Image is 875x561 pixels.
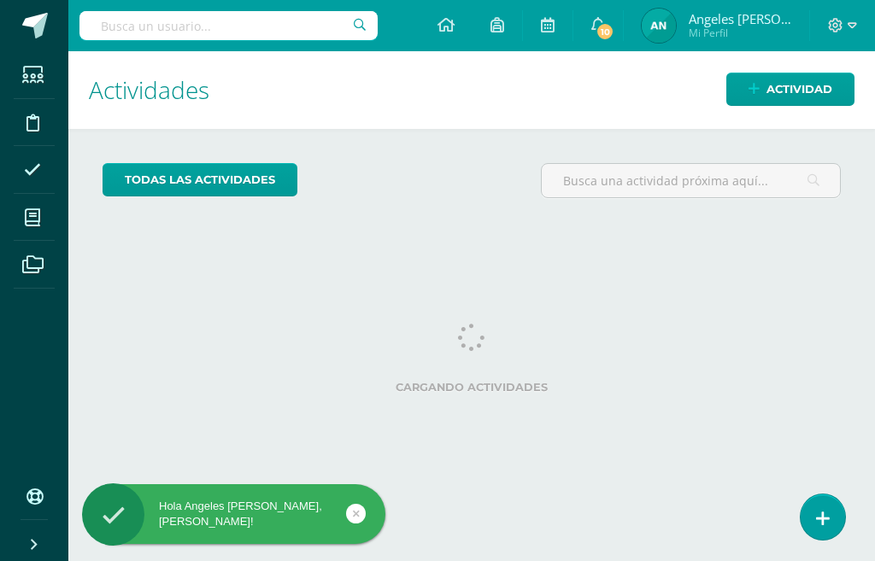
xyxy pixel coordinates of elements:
a: todas las Actividades [103,163,297,196]
label: Cargando actividades [103,381,841,394]
span: 10 [596,22,614,41]
h1: Actividades [89,51,854,129]
span: Actividad [766,73,832,105]
a: Actividad [726,73,854,106]
div: Hola Angeles [PERSON_NAME], [PERSON_NAME]! [82,499,385,529]
input: Busca una actividad próxima aquí... [542,164,840,197]
input: Busca un usuario... [79,11,378,40]
span: Mi Perfil [689,26,791,40]
img: 9f3349ac0393db93a3ede85cf69d7868.png [642,9,676,43]
span: Angeles [PERSON_NAME] [689,10,791,27]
